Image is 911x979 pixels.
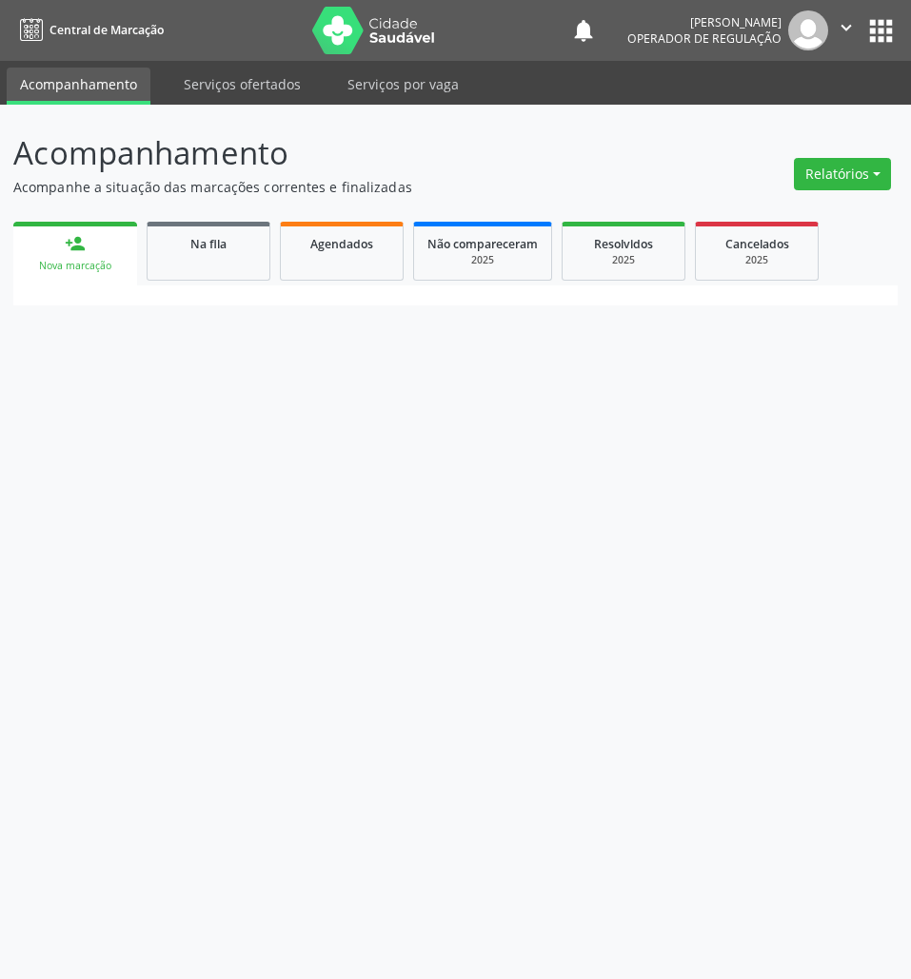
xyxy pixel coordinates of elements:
a: Acompanhamento [7,68,150,105]
div: 2025 [709,253,804,267]
button: notifications [570,17,597,44]
button: apps [864,14,898,48]
span: Resolvidos [594,236,653,252]
span: Central de Marcação [50,22,164,38]
button:  [828,10,864,50]
img: img [788,10,828,50]
span: Não compareceram [427,236,538,252]
div: 2025 [427,253,538,267]
button: Relatórios [794,158,891,190]
div: [PERSON_NAME] [627,14,782,30]
span: Operador de regulação [627,30,782,47]
div: 2025 [576,253,671,267]
p: Acompanhe a situação das marcações correntes e finalizadas [13,177,632,197]
a: Central de Marcação [13,14,164,46]
div: person_add [65,233,86,254]
span: Agendados [310,236,373,252]
a: Serviços ofertados [170,68,314,101]
a: Serviços por vaga [334,68,472,101]
p: Acompanhamento [13,129,632,177]
span: Cancelados [725,236,789,252]
i:  [836,17,857,38]
span: Na fila [190,236,227,252]
div: Nova marcação [27,259,124,273]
